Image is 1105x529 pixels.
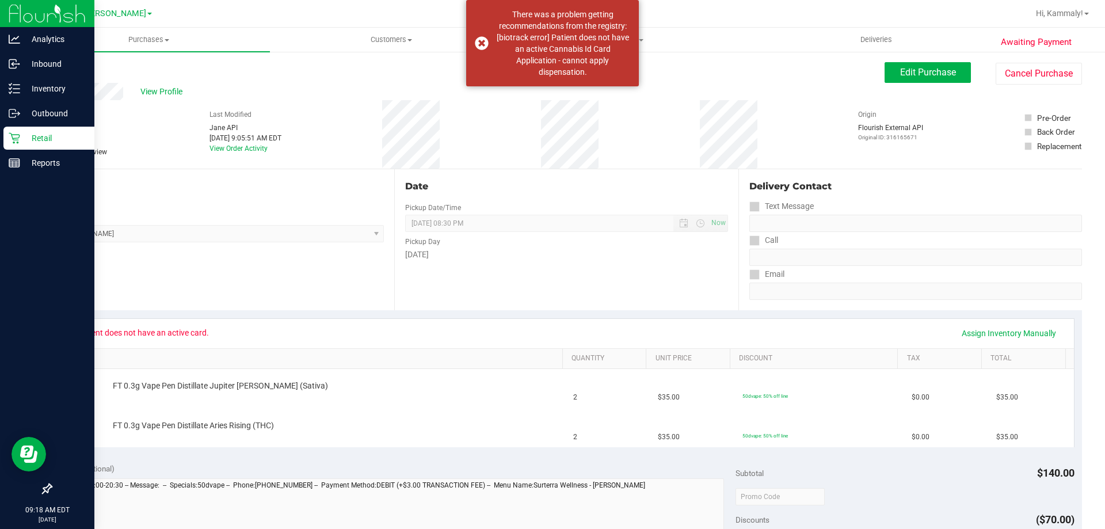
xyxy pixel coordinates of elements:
[9,33,20,45] inline-svg: Analytics
[996,63,1082,85] button: Cancel Purchase
[83,9,146,18] span: [PERSON_NAME]
[405,249,727,261] div: [DATE]
[28,28,270,52] a: Purchases
[900,67,956,78] span: Edit Purchase
[656,354,726,363] a: Unit Price
[658,392,680,403] span: $35.00
[742,433,788,439] span: 50dvape: 50% off line
[1037,140,1081,152] div: Replacement
[28,35,270,45] span: Purchases
[749,180,1082,193] div: Delivery Contact
[845,35,908,45] span: Deliveries
[749,198,814,215] label: Text Message
[912,392,929,403] span: $0.00
[113,380,328,391] span: FT 0.3g Vape Pen Distillate Jupiter [PERSON_NAME] (Sativa)
[113,420,274,431] span: FT 0.3g Vape Pen Distillate Aries Rising (THC)
[20,57,89,71] p: Inbound
[9,58,20,70] inline-svg: Inbound
[912,432,929,443] span: $0.00
[736,488,825,505] input: Promo Code
[749,232,778,249] label: Call
[9,83,20,94] inline-svg: Inventory
[996,432,1018,443] span: $35.00
[1001,36,1072,49] span: Awaiting Payment
[209,109,252,120] label: Last Modified
[1036,9,1083,18] span: Hi, Kammaly!
[405,180,727,193] div: Date
[573,432,577,443] span: 2
[907,354,977,363] a: Tax
[20,156,89,170] p: Reports
[749,266,784,283] label: Email
[70,324,216,342] span: Patient does not have an active card.
[495,9,630,78] div: There was a problem getting recommendations from the registry: [biotrack error] Patient does not ...
[51,180,384,193] div: Location
[5,505,89,515] p: 09:18 AM EDT
[209,144,268,153] a: View Order Activity
[858,123,923,142] div: Flourish External API
[9,108,20,119] inline-svg: Outbound
[739,354,893,363] a: Discount
[858,109,877,120] label: Origin
[858,133,923,142] p: Original ID: 316165671
[1037,126,1075,138] div: Back Order
[405,237,440,247] label: Pickup Day
[9,132,20,144] inline-svg: Retail
[209,123,281,133] div: Jane API
[209,133,281,143] div: [DATE] 9:05:51 AM EDT
[20,106,89,120] p: Outbound
[571,354,642,363] a: Quantity
[736,469,764,478] span: Subtotal
[990,354,1061,363] a: Total
[755,28,997,52] a: Deliveries
[270,28,512,52] a: Customers
[885,62,971,83] button: Edit Purchase
[270,35,512,45] span: Customers
[573,392,577,403] span: 2
[749,215,1082,232] input: Format: (999) 999-9999
[742,393,788,399] span: 50dvape: 50% off line
[68,354,558,363] a: SKU
[658,432,680,443] span: $35.00
[405,203,461,213] label: Pickup Date/Time
[140,86,186,98] span: View Profile
[12,437,46,471] iframe: Resource center
[1037,112,1071,124] div: Pre-Order
[20,82,89,96] p: Inventory
[954,324,1064,343] a: Assign Inventory Manually
[996,392,1018,403] span: $35.00
[1036,513,1074,526] span: ($70.00)
[9,157,20,169] inline-svg: Reports
[20,32,89,46] p: Analytics
[20,131,89,145] p: Retail
[1037,467,1074,479] span: $140.00
[749,249,1082,266] input: Format: (999) 999-9999
[5,515,89,524] p: [DATE]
